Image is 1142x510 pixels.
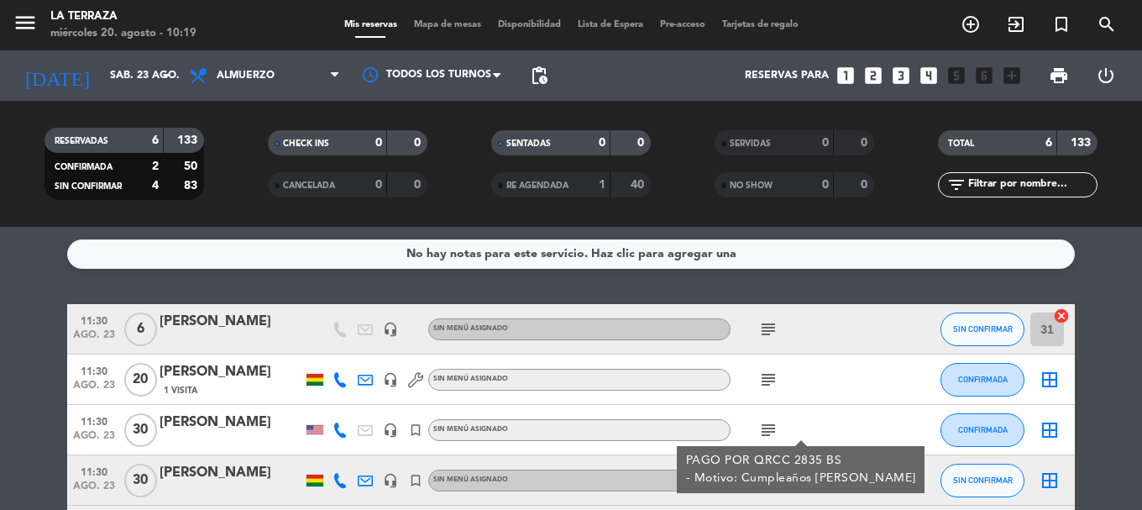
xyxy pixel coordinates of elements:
i: turned_in_not [1051,14,1071,34]
div: No hay notas para este servicio. Haz clic para agregar una [406,244,736,264]
div: [PERSON_NAME] [160,361,302,383]
strong: 0 [861,179,871,191]
span: NO SHOW [730,181,773,190]
span: SIN CONFIRMAR [953,324,1013,334]
span: RESERVADAS [55,137,108,145]
input: Filtrar por nombre... [967,176,1097,194]
i: headset_mic [383,322,398,337]
strong: 50 [184,160,201,172]
span: CANCELADA [283,181,335,190]
span: ago. 23 [73,329,115,349]
strong: 0 [375,179,382,191]
span: Disponibilidad [490,20,569,29]
strong: 40 [631,179,647,191]
span: 11:30 [73,310,115,329]
div: La Terraza [50,8,196,25]
span: Sin menú asignado [433,325,508,332]
i: menu [13,10,38,35]
span: TOTAL [948,139,974,148]
i: filter_list [946,175,967,195]
span: Reservas para [745,70,829,81]
strong: 0 [637,137,647,149]
i: turned_in_not [408,473,423,488]
span: SENTADAS [506,139,551,148]
span: 11:30 [73,360,115,380]
i: headset_mic [383,372,398,387]
span: 30 [124,464,157,497]
i: border_all [1040,471,1060,491]
button: CONFIRMADA [940,363,1024,397]
span: CONFIRMADA [958,425,1008,434]
span: 20 [124,363,157,397]
i: looks_6 [973,65,995,87]
i: [DATE] [13,57,102,94]
i: looks_5 [946,65,967,87]
i: arrow_drop_down [156,66,176,86]
span: 30 [124,413,157,447]
button: SIN CONFIRMAR [940,313,1024,346]
i: headset_mic [383,423,398,438]
i: subject [758,319,778,339]
span: 1 Visita [164,384,197,397]
span: Lista de Espera [569,20,652,29]
i: headset_mic [383,473,398,488]
span: Sin menú asignado [433,476,508,483]
span: Sin menú asignado [433,376,508,382]
strong: 6 [152,134,159,146]
i: border_all [1040,420,1060,440]
i: subject [758,420,778,440]
strong: 0 [414,179,424,191]
span: CONFIRMADA [958,375,1008,384]
span: 11:30 [73,411,115,430]
i: border_all [1040,370,1060,390]
i: looks_3 [890,65,912,87]
div: miércoles 20. agosto - 10:19 [50,25,196,42]
span: SERVIDAS [730,139,771,148]
div: PAGO POR QRCC 2835 BS - Motivo: Cumpleaños [PERSON_NAME] [686,452,916,487]
div: [PERSON_NAME] [160,412,302,434]
span: Almuerzo [217,70,275,81]
span: Mapa de mesas [406,20,490,29]
strong: 0 [822,179,829,191]
div: LOG OUT [1082,50,1129,101]
i: cancel [1053,308,1070,324]
span: ago. 23 [73,430,115,450]
span: RE AGENDADA [506,181,568,190]
i: power_settings_new [1096,66,1116,86]
strong: 83 [184,180,201,192]
span: CONFIRMADA [55,163,113,171]
i: turned_in_not [408,423,423,438]
span: print [1049,66,1069,86]
i: add_circle_outline [961,14,981,34]
strong: 133 [177,134,201,146]
span: ago. 23 [73,481,115,500]
span: SIN CONFIRMAR [55,182,122,191]
strong: 1 [599,179,605,191]
i: looks_two [862,65,884,87]
button: SIN CONFIRMAR [940,464,1024,497]
strong: 0 [375,137,382,149]
span: Sin menú asignado [433,426,508,433]
span: SIN CONFIRMAR [953,476,1013,485]
strong: 0 [599,137,605,149]
i: search [1097,14,1117,34]
i: exit_to_app [1006,14,1026,34]
span: pending_actions [529,66,549,86]
button: menu [13,10,38,41]
strong: 4 [152,180,159,192]
span: Mis reservas [336,20,406,29]
i: subject [758,370,778,390]
strong: 0 [822,137,829,149]
button: CONFIRMADA [940,413,1024,447]
div: [PERSON_NAME] [160,311,302,333]
span: ago. 23 [73,380,115,399]
i: add_box [1001,65,1023,87]
span: 11:30 [73,461,115,481]
strong: 0 [861,137,871,149]
span: Tarjetas de regalo [714,20,807,29]
span: Pre-acceso [652,20,714,29]
i: looks_4 [918,65,940,87]
span: CHECK INS [283,139,329,148]
div: [PERSON_NAME] [160,462,302,484]
strong: 6 [1045,137,1052,149]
